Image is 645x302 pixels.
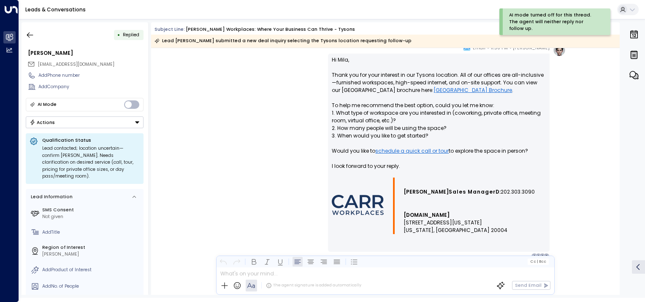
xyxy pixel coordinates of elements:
[30,119,55,125] div: Actions
[29,194,73,200] div: Lead Information
[154,26,185,32] span: Subject Line:
[491,44,508,52] span: 11:50 PM
[38,84,144,90] div: AddCompany
[218,256,228,267] button: Undo
[42,213,141,220] div: Not given
[543,253,550,260] div: S
[266,283,361,289] div: The agent signature is added automatically
[375,147,449,155] a: schedule a quick call or tour
[42,207,141,213] label: SMS Consent
[186,26,355,33] div: [PERSON_NAME] Workplaces: Where Your Business Can Thrive - Tysons
[42,229,141,236] div: AddTitle
[42,145,140,180] div: Lead contacted; location uncertain—confirm [PERSON_NAME]. Needs clarification on desired service ...
[38,61,114,67] span: [EMAIL_ADDRESS][DOMAIN_NAME]
[528,259,549,264] button: Cc|Bcc
[404,219,507,234] span: [STREET_ADDRESS][US_STATE] [US_STATE], [GEOGRAPHIC_DATA] 20004
[539,253,546,260] div: S
[487,44,489,52] span: •
[38,72,144,79] div: AddPhone number
[404,211,450,219] a: [DOMAIN_NAME]
[42,283,141,290] div: AddNo. of People
[509,44,512,52] span: •
[404,188,449,196] span: [PERSON_NAME]
[117,29,120,40] div: •
[434,86,512,94] a: [GEOGRAPHIC_DATA] Brochure
[332,195,384,215] img: AIorK4wmdUJwxG-Ohli4_RqUq38BnJAHKKEYH_xSlvu27wjOc-0oQwkM4SVe9z6dKjMHFqNbWJnNn1sJRSAT
[496,188,501,196] span: D:
[231,256,241,267] button: Redo
[25,6,86,13] a: Leads & Conversations
[553,44,566,57] img: profile-logo.png
[535,253,542,260] div: 4
[26,116,144,128] button: Actions
[513,44,550,52] span: [PERSON_NAME]
[473,44,485,52] span: Email
[38,100,57,109] div: AI Mode
[537,259,538,264] span: |
[26,116,144,128] div: Button group with a nested menu
[531,253,538,260] div: A
[449,188,496,196] span: Sales Manager
[501,188,535,196] span: 202.303.3090
[42,267,141,273] div: AddProduct of Interest
[38,61,114,68] span: spiritualme61@yahoo.com
[123,32,139,38] span: Replied
[509,12,598,32] div: AI mode turned off for this thread. The agent will neither reply nor follow up.
[530,259,546,264] span: Cc Bcc
[42,251,141,258] div: [PERSON_NAME]
[332,56,546,178] p: Hi Mila, Thank you for your interest in our Tysons location. All of our offices are all-inclusive...
[42,244,141,251] label: Region of Interest
[42,137,140,143] p: Qualification Status
[28,49,144,57] div: [PERSON_NAME]
[332,178,546,234] div: Signature
[154,37,412,45] div: Lead [PERSON_NAME] submitted a new deal inquiry selecting the Tysons location requesting follow-up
